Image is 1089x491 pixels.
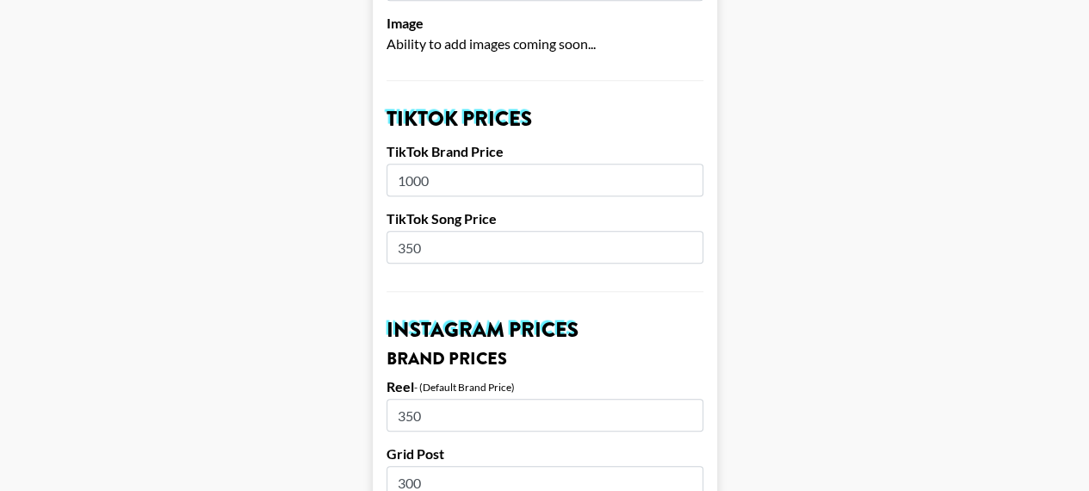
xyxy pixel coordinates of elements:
[387,351,703,368] h3: Brand Prices
[387,210,703,227] label: TikTok Song Price
[387,378,414,395] label: Reel
[387,15,703,32] label: Image
[414,381,515,394] div: - (Default Brand Price)
[387,320,703,340] h2: Instagram Prices
[387,109,703,129] h2: TikTok Prices
[387,35,596,52] span: Ability to add images coming soon...
[387,445,703,463] label: Grid Post
[387,143,703,160] label: TikTok Brand Price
